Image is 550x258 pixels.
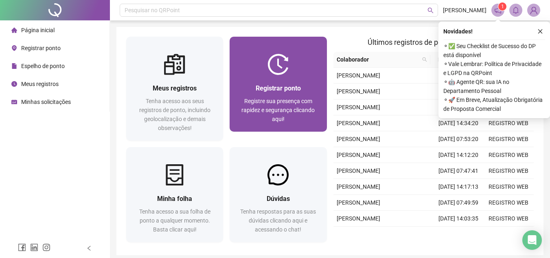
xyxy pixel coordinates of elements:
[528,4,540,16] img: 93989
[443,6,486,15] span: [PERSON_NAME]
[21,27,55,33] span: Página inicial
[337,120,380,126] span: [PERSON_NAME]
[434,131,484,147] td: [DATE] 07:53:20
[434,179,484,195] td: [DATE] 14:17:13
[434,211,484,227] td: [DATE] 14:03:35
[484,163,534,179] td: REGISTRO WEB
[337,183,380,190] span: [PERSON_NAME]
[337,199,380,206] span: [PERSON_NAME]
[443,77,545,95] span: ⚬ 🤖 Agente QR: sua IA no Departamento Pessoal
[494,7,502,14] span: notification
[484,131,534,147] td: REGISTRO WEB
[11,99,17,105] span: schedule
[21,99,71,105] span: Minhas solicitações
[11,27,17,33] span: home
[537,29,543,34] span: close
[42,243,50,251] span: instagram
[11,63,17,69] span: file
[421,53,429,66] span: search
[434,163,484,179] td: [DATE] 07:47:41
[337,72,380,79] span: [PERSON_NAME]
[484,179,534,195] td: REGISTRO WEB
[484,211,534,227] td: REGISTRO WEB
[240,208,316,233] span: Tenha respostas para as suas dúvidas clicando aqui e acessando o chat!
[337,55,419,64] span: Colaborador
[21,63,65,69] span: Espelho de ponto
[337,215,380,222] span: [PERSON_NAME]
[434,147,484,163] td: [DATE] 14:12:20
[11,81,17,87] span: clock-circle
[230,147,326,242] a: DúvidasTenha respostas para as suas dúvidas clicando aqui e acessando o chat!
[21,81,59,87] span: Meus registros
[430,52,479,68] th: Data/Hora
[522,230,542,250] div: Open Intercom Messenger
[18,243,26,251] span: facebook
[267,195,290,203] span: Dúvidas
[337,88,380,95] span: [PERSON_NAME]
[337,152,380,158] span: [PERSON_NAME]
[256,84,301,92] span: Registrar ponto
[443,42,545,60] span: ⚬ ✅ Seu Checklist de Sucesso do DP está disponível
[501,4,504,9] span: 1
[230,37,326,132] a: Registrar pontoRegistre sua presença com rapidez e segurança clicando aqui!
[337,136,380,142] span: [PERSON_NAME]
[126,37,223,141] a: Meus registrosTenha acesso aos seus registros de ponto, incluindo geolocalização e demais observa...
[443,60,545,77] span: ⚬ Vale Lembrar: Política de Privacidade e LGPD na QRPoint
[337,168,380,174] span: [PERSON_NAME]
[434,99,484,115] td: [DATE] 07:52:55
[157,195,192,203] span: Minha folha
[21,45,61,51] span: Registrar ponto
[512,7,519,14] span: bell
[484,227,534,243] td: REGISTRO WEB
[434,84,484,99] td: [DATE] 14:17:35
[86,245,92,251] span: left
[11,45,17,51] span: environment
[368,38,499,46] span: Últimos registros de ponto sincronizados
[443,27,473,36] span: Novidades !
[241,98,315,122] span: Registre sua presença com rapidez e segurança clicando aqui!
[139,98,210,131] span: Tenha acesso aos seus registros de ponto, incluindo geolocalização e demais observações!
[434,55,469,64] span: Data/Hora
[30,243,38,251] span: linkedin
[434,115,484,131] td: [DATE] 14:34:20
[139,208,210,233] span: Tenha acesso a sua folha de ponto a qualquer momento. Basta clicar aqui!
[443,95,545,113] span: ⚬ 🚀 Em Breve, Atualização Obrigatória de Proposta Comercial
[427,7,434,13] span: search
[434,68,484,84] td: [DATE] 07:48:37
[498,2,506,11] sup: 1
[337,104,380,110] span: [PERSON_NAME]
[484,115,534,131] td: REGISTRO WEB
[484,195,534,211] td: REGISTRO WEB
[153,84,197,92] span: Meus registros
[126,147,223,242] a: Minha folhaTenha acesso a sua folha de ponto a qualquer momento. Basta clicar aqui!
[422,57,427,62] span: search
[434,227,484,243] td: [DATE] 07:45:56
[434,195,484,211] td: [DATE] 07:49:59
[484,147,534,163] td: REGISTRO WEB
